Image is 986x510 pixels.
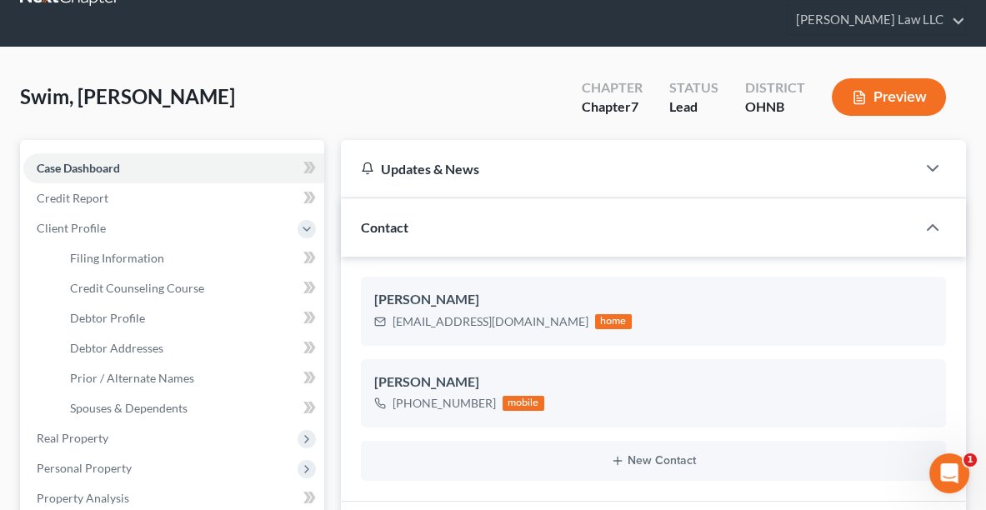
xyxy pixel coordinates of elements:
button: New Contact [374,454,933,467]
div: OHNB [745,97,805,117]
span: Spouses & Dependents [70,401,188,415]
span: Prior / Alternate Names [70,371,194,385]
span: Credit Report [37,191,108,205]
a: Debtor Profile [57,303,324,333]
iframe: Intercom live chat [929,453,969,493]
a: Filing Information [57,243,324,273]
div: [EMAIL_ADDRESS][DOMAIN_NAME] [393,313,588,330]
div: Updates & News [361,160,896,177]
div: [PHONE_NUMBER] [393,395,496,412]
a: Case Dashboard [23,153,324,183]
div: home [595,314,632,329]
div: [PERSON_NAME] [374,290,933,310]
a: Credit Report [23,183,324,213]
button: Preview [832,78,946,116]
a: Debtor Addresses [57,333,324,363]
div: mobile [503,396,544,411]
div: Status [669,78,718,97]
a: Credit Counseling Course [57,273,324,303]
div: [PERSON_NAME] [374,372,933,392]
span: Credit Counseling Course [70,281,204,295]
div: Chapter [582,78,643,97]
a: Prior / Alternate Names [57,363,324,393]
span: Debtor Profile [70,311,145,325]
span: 7 [631,98,638,114]
div: Chapter [582,97,643,117]
span: Personal Property [37,461,132,475]
a: Spouses & Dependents [57,393,324,423]
span: Property Analysis [37,491,129,505]
div: District [745,78,805,97]
div: Lead [669,97,718,117]
span: Filing Information [70,251,164,265]
span: Real Property [37,431,108,445]
span: Contact [361,219,408,235]
span: Debtor Addresses [70,341,163,355]
span: Swim, [PERSON_NAME] [20,84,235,108]
a: [PERSON_NAME] Law LLC [788,5,965,35]
span: Client Profile [37,221,106,235]
span: 1 [963,453,977,467]
span: Case Dashboard [37,161,120,175]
